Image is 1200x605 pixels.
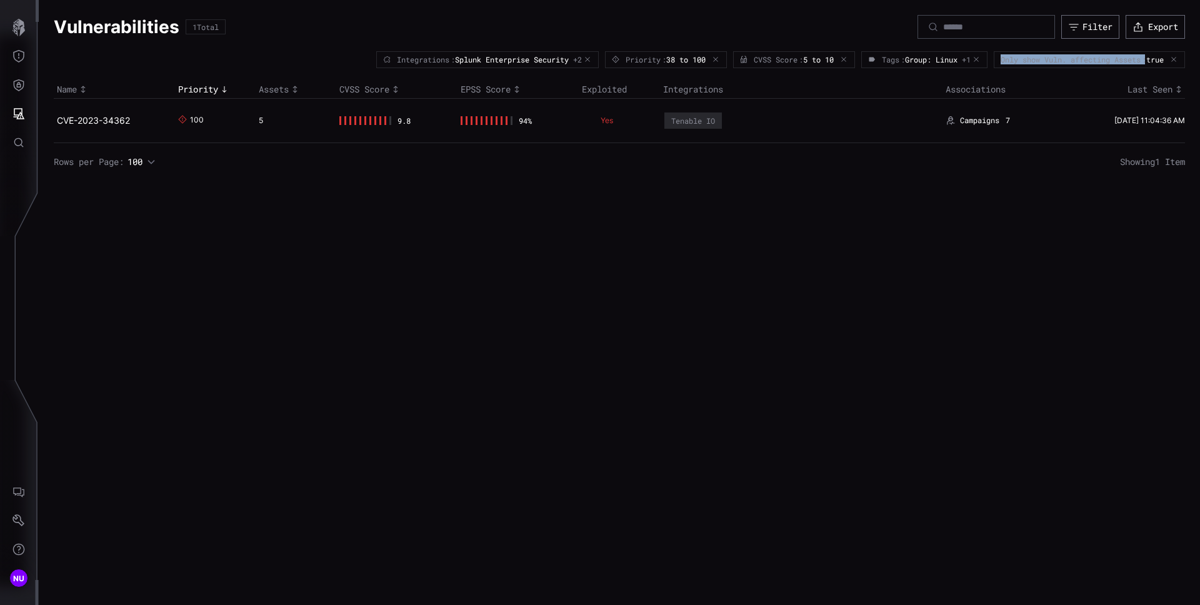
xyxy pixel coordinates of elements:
[1082,21,1112,32] div: Filter
[740,56,797,63] div: CVSS Score
[1067,84,1185,95] div: Toggle sort direction
[1001,56,1141,63] div: Only show Vuln. affecting Assets
[671,116,715,125] div: Tenable IO
[803,55,834,64] span: 5 to 10
[901,55,971,64] div: : +1
[1,564,37,592] button: NU
[612,56,661,63] div: Priority
[461,84,576,95] div: Toggle sort direction
[259,84,333,95] div: Toggle sort direction
[1120,156,1185,167] span: Showing 1
[1061,15,1119,39] button: Filter
[383,56,449,63] div: Integrations
[54,16,179,38] h1: Vulnerabilities
[339,84,454,95] div: Toggle sort direction
[192,23,219,31] div: 1 Total
[1142,55,1168,64] div: :
[13,572,25,585] span: NU
[960,116,999,126] span: Campaigns
[905,55,957,64] span: Group: Linux
[57,84,172,95] div: Toggle sort direction
[1165,156,1185,167] span: Item
[54,156,124,167] span: Rows per Page:
[579,81,659,99] th: Exploited
[178,84,252,95] div: Toggle sort direction
[190,115,200,126] div: 100
[127,156,156,168] button: 100
[942,81,1064,99] th: Associations
[397,116,411,125] div: 9.8
[662,55,710,64] div: :
[1146,55,1164,64] span: true
[57,115,130,126] a: CVE-2023-34362
[1114,116,1185,125] time: [DATE] 11:04:36 AM
[1006,116,1010,126] span: 7
[259,116,324,126] div: 5
[666,55,706,64] span: 38 to 100
[660,81,943,99] th: Integrations
[455,55,569,64] span: Splunk Enterprise Security
[519,116,532,125] div: 94 %
[1126,15,1185,39] button: Export
[799,55,838,64] div: :
[601,116,647,126] p: Yes
[868,56,899,63] div: Tags
[451,55,582,64] div: : +2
